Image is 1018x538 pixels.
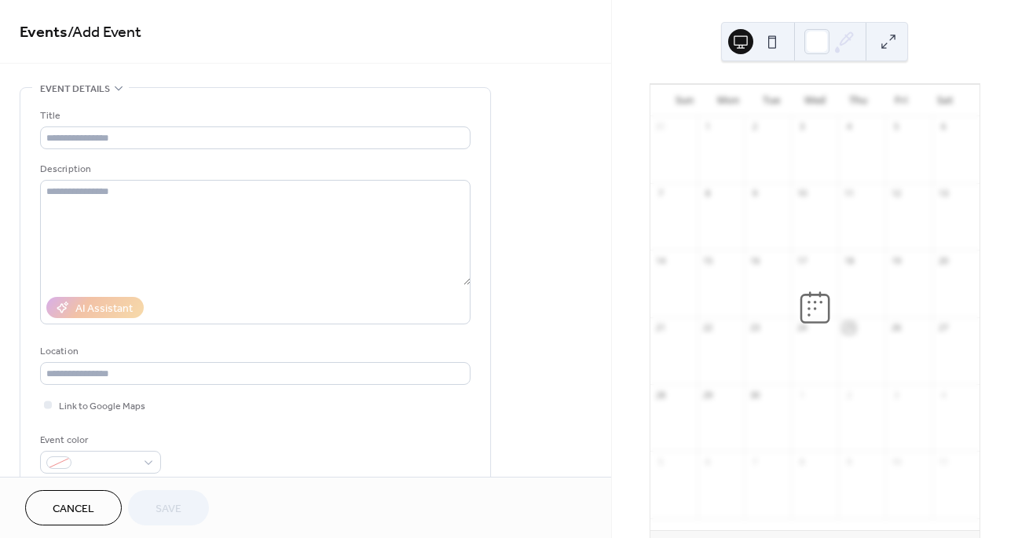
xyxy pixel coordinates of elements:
div: 24 [796,322,807,334]
div: Description [40,161,467,178]
div: 13 [937,188,949,199]
div: 23 [749,322,760,334]
span: Event details [40,81,110,97]
div: 3 [890,389,902,401]
div: 5 [655,456,667,467]
div: Thu [837,85,880,116]
div: Sat [924,85,967,116]
div: 15 [702,254,714,266]
div: 1 [796,389,807,401]
div: 19 [890,254,902,266]
div: Mon [706,85,749,116]
div: Wed [793,85,837,116]
div: 25 [843,322,855,334]
div: 28 [655,389,667,401]
div: 17 [796,254,807,266]
div: Fri [880,85,923,116]
div: 11 [937,456,949,467]
span: Cancel [53,501,94,518]
div: 3 [796,121,807,133]
div: 4 [937,389,949,401]
div: 7 [749,456,760,467]
div: 29 [702,389,714,401]
div: 6 [937,121,949,133]
div: 2 [843,389,855,401]
div: 10 [890,456,902,467]
button: Cancel [25,490,122,525]
div: Location [40,343,467,360]
div: 20 [937,254,949,266]
div: 4 [843,121,855,133]
div: 9 [749,188,760,199]
span: / Add Event [68,17,141,48]
div: Tue [749,85,793,116]
div: 2 [749,121,760,133]
div: 12 [890,188,902,199]
div: 10 [796,188,807,199]
div: 8 [702,188,714,199]
div: 27 [937,322,949,334]
div: 5 [890,121,902,133]
div: 21 [655,322,667,334]
div: 8 [796,456,807,467]
div: 30 [749,389,760,401]
div: 6 [702,456,714,467]
div: 31 [655,121,667,133]
a: Events [20,17,68,48]
div: 26 [890,322,902,334]
div: Sun [663,85,706,116]
div: 9 [843,456,855,467]
div: 16 [749,254,760,266]
div: 22 [702,322,714,334]
div: Event color [40,432,158,448]
span: Link to Google Maps [59,398,145,415]
div: 14 [655,254,667,266]
div: 1 [702,121,714,133]
div: Title [40,108,467,124]
div: 11 [843,188,855,199]
div: 7 [655,188,667,199]
div: 18 [843,254,855,266]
